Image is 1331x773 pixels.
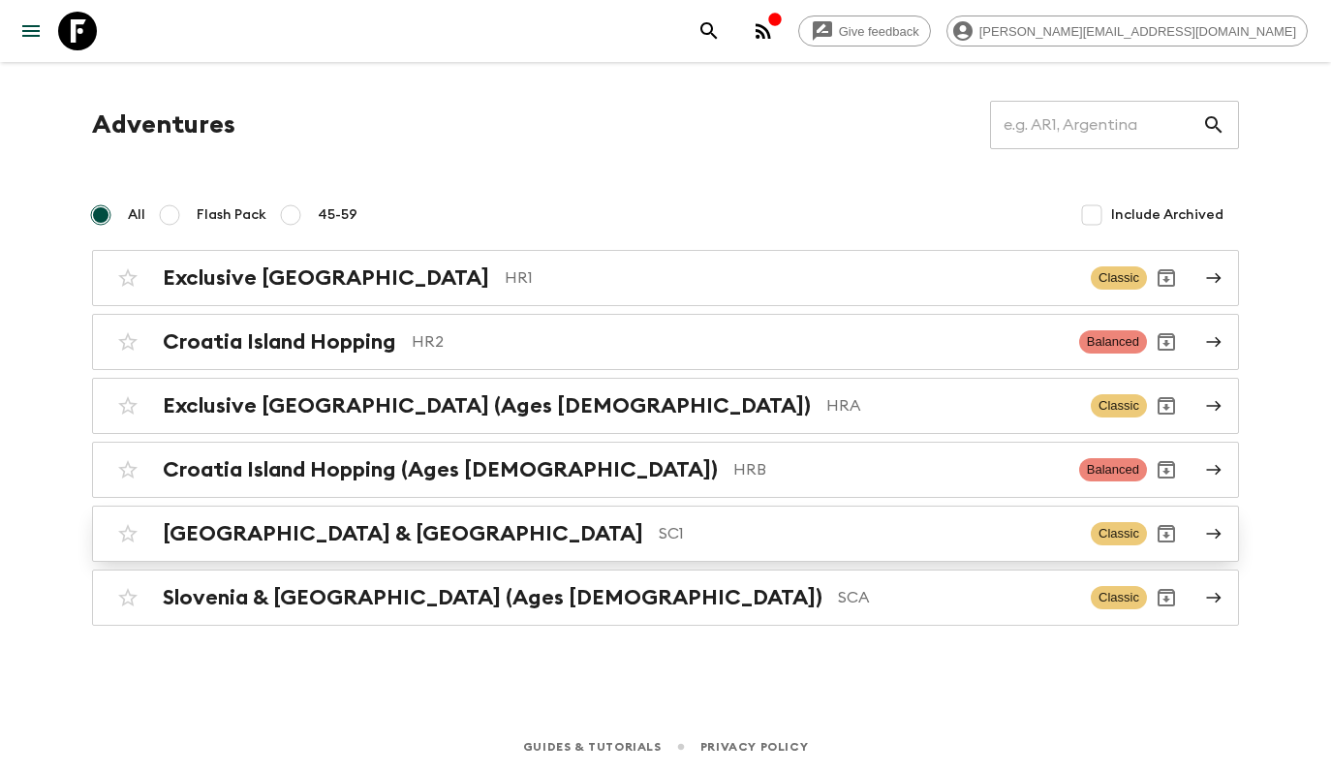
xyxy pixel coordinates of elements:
[523,736,662,758] a: Guides & Tutorials
[659,522,1075,545] p: SC1
[969,24,1307,39] span: [PERSON_NAME][EMAIL_ADDRESS][DOMAIN_NAME]
[1091,394,1147,417] span: Classic
[1147,514,1186,553] button: Archive
[690,12,728,50] button: search adventures
[92,250,1239,306] a: Exclusive [GEOGRAPHIC_DATA]HR1ClassicArchive
[197,205,266,225] span: Flash Pack
[700,736,808,758] a: Privacy Policy
[1111,205,1223,225] span: Include Archived
[798,15,931,46] a: Give feedback
[163,393,811,418] h2: Exclusive [GEOGRAPHIC_DATA] (Ages [DEMOGRAPHIC_DATA])
[12,12,50,50] button: menu
[1091,266,1147,290] span: Classic
[1147,450,1186,489] button: Archive
[1079,458,1147,481] span: Balanced
[826,394,1075,417] p: HRA
[318,205,357,225] span: 45-59
[1147,386,1186,425] button: Archive
[92,314,1239,370] a: Croatia Island HoppingHR2BalancedArchive
[163,457,718,482] h2: Croatia Island Hopping (Ages [DEMOGRAPHIC_DATA])
[733,458,1064,481] p: HRB
[163,329,396,355] h2: Croatia Island Hopping
[92,570,1239,626] a: Slovenia & [GEOGRAPHIC_DATA] (Ages [DEMOGRAPHIC_DATA])SCAClassicArchive
[1147,259,1186,297] button: Archive
[828,24,930,39] span: Give feedback
[1079,330,1147,354] span: Balanced
[128,205,145,225] span: All
[1091,586,1147,609] span: Classic
[505,266,1075,290] p: HR1
[92,378,1239,434] a: Exclusive [GEOGRAPHIC_DATA] (Ages [DEMOGRAPHIC_DATA])HRAClassicArchive
[1091,522,1147,545] span: Classic
[92,106,235,144] h1: Adventures
[1147,323,1186,361] button: Archive
[412,330,1064,354] p: HR2
[838,586,1075,609] p: SCA
[1147,578,1186,617] button: Archive
[92,506,1239,562] a: [GEOGRAPHIC_DATA] & [GEOGRAPHIC_DATA]SC1ClassicArchive
[163,521,643,546] h2: [GEOGRAPHIC_DATA] & [GEOGRAPHIC_DATA]
[946,15,1308,46] div: [PERSON_NAME][EMAIL_ADDRESS][DOMAIN_NAME]
[92,442,1239,498] a: Croatia Island Hopping (Ages [DEMOGRAPHIC_DATA])HRBBalancedArchive
[163,585,822,610] h2: Slovenia & [GEOGRAPHIC_DATA] (Ages [DEMOGRAPHIC_DATA])
[990,98,1202,152] input: e.g. AR1, Argentina
[163,265,489,291] h2: Exclusive [GEOGRAPHIC_DATA]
